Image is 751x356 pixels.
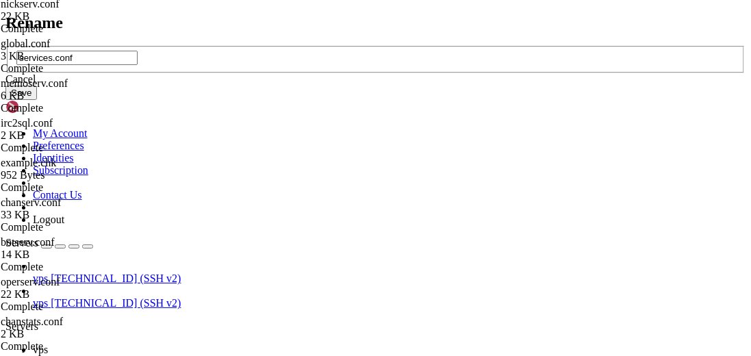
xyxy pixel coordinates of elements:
[5,227,572,240] x-row: *** folder. Visit our portal located at [URL][DOMAIN_NAME]. Join
[5,30,572,42] x-row: Last login: [DATE] from [TECHNICAL_ID]
[99,154,203,165] span: ~/Chat/Services/bin
[5,166,572,178] x-row: Anope [DATE]-git (04de41a), build #1, compiled 12:00:48 [DATE], flags G
[1,221,138,233] div: Complete
[5,240,572,252] x-row: *** our support channel on /server [DOMAIN_NAME] channel #anope.
[5,129,572,141] x-row: : $ ls
[99,92,181,103] span: ~/Chat/Services
[1,10,138,23] div: 22 KB
[5,190,572,203] x-row: File conf/anope.conf could not be opened: No such file or directory.
[1,276,60,288] span: operserv.conf
[44,142,82,153] span: anoperc
[5,79,572,92] x-row: : $ cd Chat/Services
[1,236,55,248] span: botserv.conf
[99,277,203,288] span: ~/Chat/Services/bin
[99,265,203,276] span: ~/Chat/Services/bin
[93,142,164,153] span: anope.service
[5,116,572,129] x-row: -bash: ./services: No such file or directory
[5,277,572,289] x-row: : $
[1,169,138,181] div: 952 Bytes
[1,77,68,89] span: memoserv.conf
[5,178,572,190] x-row: Using configuration file conf/anope.conf
[1,50,138,62] div: 3 KB
[1,117,138,142] span: irc2sql.conf
[1,196,138,221] span: chanserv.conf
[1,288,138,301] div: 22 KB
[1,316,138,340] span: chanstats.conf
[1,62,138,75] div: Complete
[1,340,138,353] div: Complete
[1,23,138,35] div: Complete
[5,153,572,166] x-row: : $ ./anope
[1,77,138,102] span: memoserv.conf
[5,129,93,140] span: iowanetwork@main
[99,80,104,91] span: ~
[5,142,33,153] span: anope
[1,196,61,208] span: chanserv.conf
[5,154,93,165] span: iowanetwork@main
[5,104,572,116] x-row: : $ ./services
[5,203,572,215] x-row: *** Support resources: Read through the anope.conf self-contained
[1,157,56,168] span: example.chk
[225,277,230,289] div: (38, 22)
[5,265,93,276] span: iowanetwork@main
[1,328,138,340] div: 2 KB
[1,249,138,261] div: 14 KB
[5,80,93,91] span: iowanetwork@main
[5,55,572,67] x-row: See "man sudo_root" for details.
[1,142,138,154] div: Complete
[5,264,572,277] x-row: : $
[5,105,93,116] span: iowanetwork@main
[5,215,572,227] x-row: *** documentation. Read the documentation files found in the 'docs'
[1,38,138,62] span: global.conf
[1,90,138,102] div: 6 KB
[1,236,138,261] span: botserv.conf
[1,261,138,273] div: Complete
[1,209,138,221] div: 33 KB
[5,252,572,264] x-row: Error: Configuration file failed to validate
[1,301,138,313] div: Complete
[1,316,63,327] span: chanstats.conf
[5,277,93,288] span: iowanetwork@main
[1,276,138,301] span: operserv.conf
[1,157,138,181] span: example.chk
[1,129,138,142] div: 2 KB
[1,102,138,114] div: Complete
[1,38,50,49] span: global.conf
[99,129,203,140] span: ~/Chat/Services/bin
[5,42,572,55] x-row: To run a command as administrator (user "root"), use "sudo <command>".
[5,92,572,104] x-row: : $ cd bin
[99,105,203,116] span: ~/Chat/Services/bin
[5,92,93,103] span: iowanetwork@main
[1,181,138,194] div: Complete
[1,117,53,129] span: irc2sql.conf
